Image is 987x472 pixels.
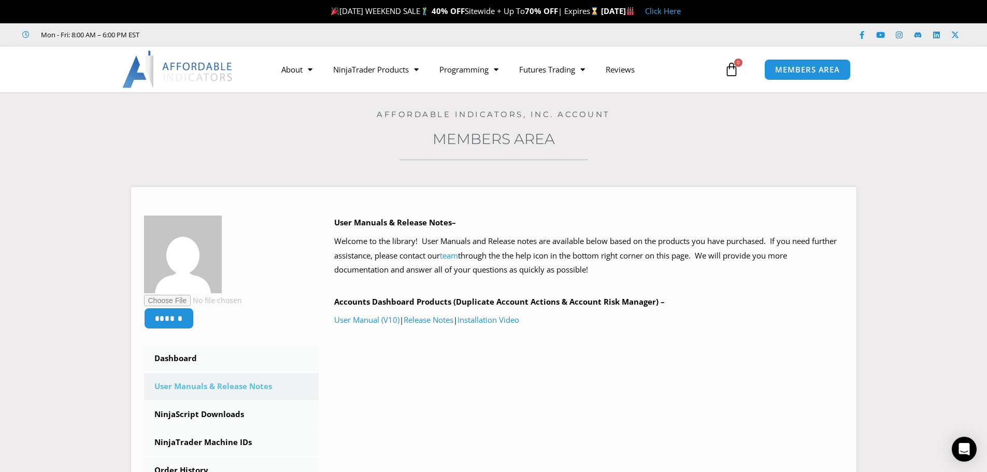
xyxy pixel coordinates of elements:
[144,373,319,400] a: User Manuals & Release Notes
[734,59,742,67] span: 0
[764,59,851,80] a: MEMBERS AREA
[377,109,610,119] a: Affordable Indicators, Inc. Account
[591,7,598,15] img: ⌛
[432,6,465,16] strong: 40% OFF
[271,58,722,81] nav: Menu
[334,314,399,325] a: User Manual (V10)
[144,401,319,428] a: NinjaScript Downloads
[334,313,843,327] p: | |
[421,7,428,15] img: 🏌️‍♂️
[595,58,645,81] a: Reviews
[144,216,222,293] img: 3a5b08f20b8652df495f6c2e3d88be8bbb606cd4e3bd9d056261dbf378a92740
[626,7,634,15] img: 🏭
[645,6,681,16] a: Click Here
[334,234,843,278] p: Welcome to the library! User Manuals and Release notes are available below based on the products ...
[334,217,456,227] b: User Manuals & Release Notes–
[775,66,840,74] span: MEMBERS AREA
[440,250,458,261] a: team
[323,58,429,81] a: NinjaTrader Products
[122,51,234,88] img: LogoAI | Affordable Indicators – NinjaTrader
[433,130,555,148] a: Members Area
[334,296,665,307] b: Accounts Dashboard Products (Duplicate Account Actions & Account Risk Manager) –
[404,314,453,325] a: Release Notes
[271,58,323,81] a: About
[144,429,319,456] a: NinjaTrader Machine IDs
[457,314,519,325] a: Installation Video
[509,58,595,81] a: Futures Trading
[525,6,558,16] strong: 70% OFF
[429,58,509,81] a: Programming
[144,345,319,372] a: Dashboard
[952,437,977,462] div: Open Intercom Messenger
[601,6,635,16] strong: [DATE]
[709,54,754,84] a: 0
[328,6,600,16] span: [DATE] WEEKEND SALE Sitewide + Up To | Expires
[154,30,309,40] iframe: Customer reviews powered by Trustpilot
[331,7,339,15] img: 🎉
[38,28,139,41] span: Mon - Fri: 8:00 AM – 6:00 PM EST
